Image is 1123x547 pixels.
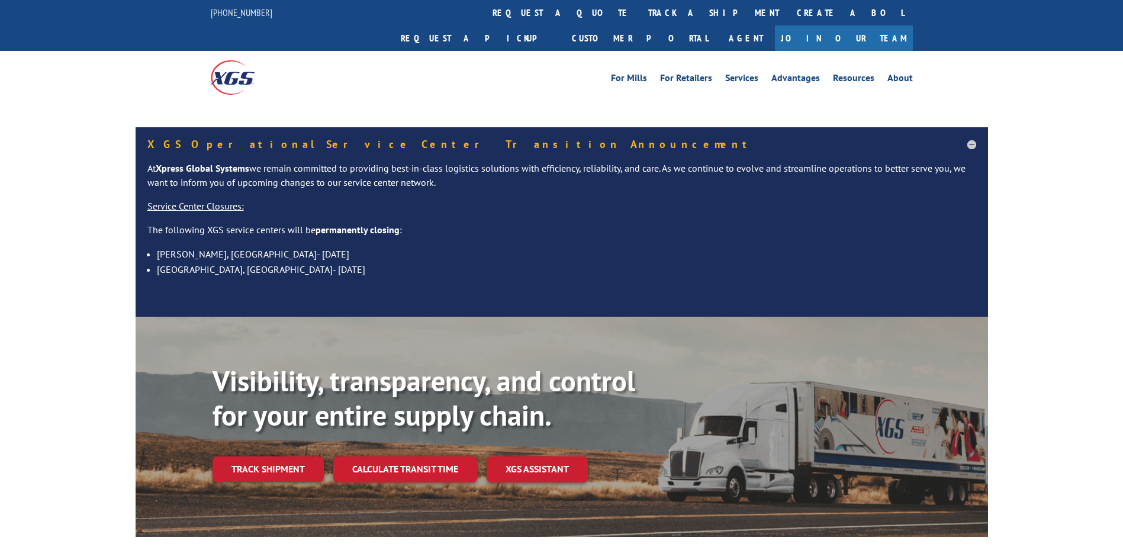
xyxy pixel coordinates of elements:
li: [GEOGRAPHIC_DATA], [GEOGRAPHIC_DATA]- [DATE] [157,262,976,277]
p: At we remain committed to providing best-in-class logistics solutions with efficiency, reliabilit... [147,162,976,200]
a: Calculate transit time [333,456,477,482]
a: [PHONE_NUMBER] [211,7,272,18]
strong: Xpress Global Systems [156,162,249,174]
strong: permanently closing [316,224,400,236]
a: Join Our Team [775,25,913,51]
a: XGS ASSISTANT [487,456,588,482]
u: Service Center Closures: [147,200,244,212]
a: Services [725,73,758,86]
a: Agent [717,25,775,51]
a: About [887,73,913,86]
a: For Mills [611,73,647,86]
a: Advantages [771,73,820,86]
h5: XGS Operational Service Center Transition Announcement [147,139,976,150]
b: Visibility, transparency, and control for your entire supply chain. [213,362,635,433]
a: Track shipment [213,456,324,481]
p: The following XGS service centers will be : [147,223,976,247]
a: Customer Portal [563,25,717,51]
li: [PERSON_NAME], [GEOGRAPHIC_DATA]- [DATE] [157,246,976,262]
a: Request a pickup [392,25,563,51]
a: Resources [833,73,874,86]
a: For Retailers [660,73,712,86]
